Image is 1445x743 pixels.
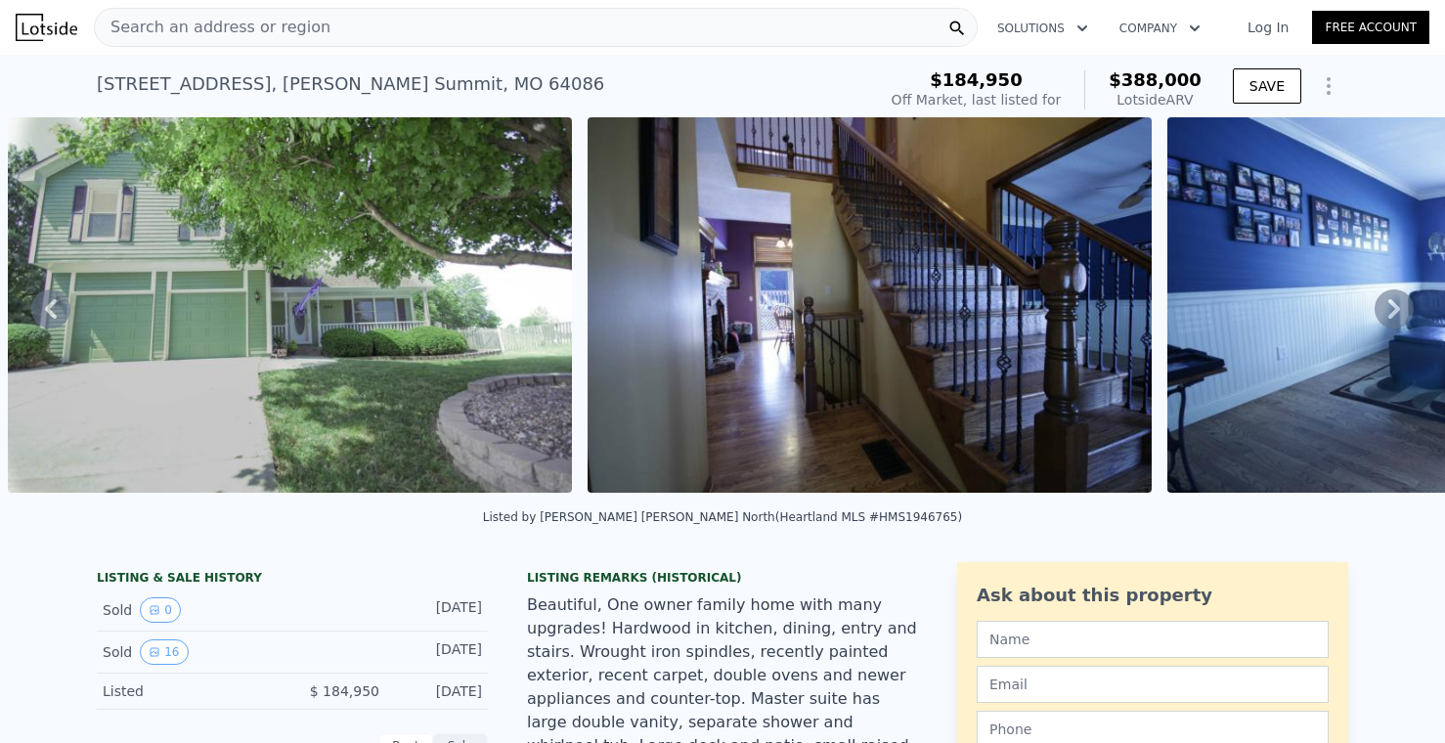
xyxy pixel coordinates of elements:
div: Listed by [PERSON_NAME] [PERSON_NAME] North (Heartland MLS #HMS1946765) [483,510,962,524]
div: Off Market, last listed for [892,90,1062,109]
div: Sold [103,597,277,623]
button: Company [1104,11,1216,46]
div: [DATE] [395,639,482,665]
input: Name [977,621,1329,658]
div: [DATE] [395,681,482,701]
div: Lotside ARV [1109,90,1202,109]
span: $184,950 [930,69,1023,90]
img: Sale: 134984216 Parcel: 60061540 [8,117,572,493]
a: Log In [1224,18,1312,37]
div: LISTING & SALE HISTORY [97,570,488,590]
button: View historical data [140,597,181,623]
button: SAVE [1233,68,1301,104]
span: Search an address or region [95,16,330,39]
button: Solutions [982,11,1104,46]
input: Email [977,666,1329,703]
div: Listed [103,681,277,701]
a: Free Account [1312,11,1429,44]
div: Ask about this property [977,582,1329,609]
span: $ 184,950 [310,683,379,699]
div: [STREET_ADDRESS] , [PERSON_NAME] Summit , MO 64086 [97,70,604,98]
div: Sold [103,639,277,665]
button: Show Options [1309,66,1348,106]
button: View historical data [140,639,188,665]
img: Sale: 134984216 Parcel: 60061540 [588,117,1152,493]
span: $388,000 [1109,69,1202,90]
img: Lotside [16,14,77,41]
div: Listing Remarks (Historical) [527,570,918,586]
div: [DATE] [395,597,482,623]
